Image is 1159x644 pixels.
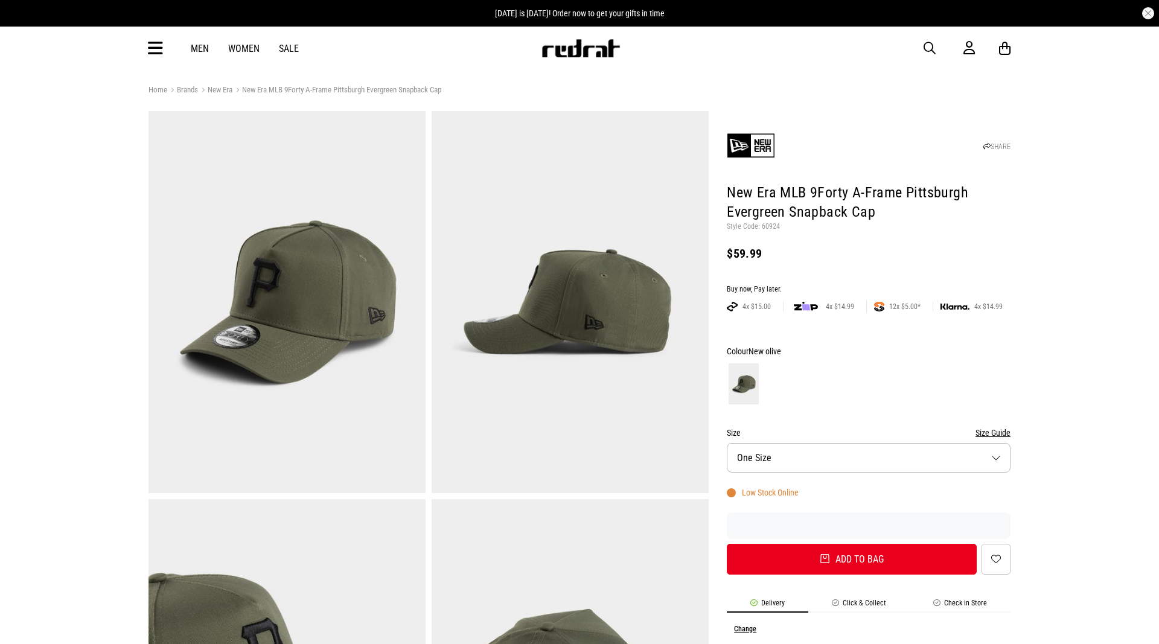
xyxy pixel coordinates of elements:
iframe: Customer reviews powered by Trustpilot [727,520,1011,532]
span: 12x $5.00* [884,302,925,311]
h1: New Era MLB 9Forty A-Frame Pittsburgh Evergreen Snapback Cap [727,183,1011,222]
a: Sale [279,43,299,54]
a: Women [228,43,260,54]
a: Brands [167,85,198,97]
a: New Era MLB 9Forty A-Frame Pittsburgh Evergreen Snapback Cap [232,85,441,97]
span: 4x $14.99 [969,302,1007,311]
img: New Era Mlb 9forty A-frame Pittsburgh Evergreen Snapback Cap in Green [148,111,426,493]
img: Redrat logo [541,39,621,57]
a: Home [148,85,167,94]
span: 4x $15.00 [738,302,776,311]
img: New Era [727,121,775,170]
img: KLARNA [940,304,969,310]
a: New Era [198,85,232,97]
p: Style Code: 60924 [727,222,1011,232]
div: Colour [727,344,1011,359]
img: New olive [729,363,759,404]
img: AFTERPAY [727,302,738,311]
div: $59.99 [727,246,1011,261]
li: Delivery [727,599,808,613]
img: zip [794,301,818,313]
button: Size Guide [975,426,1011,440]
button: Add to bag [727,544,977,575]
img: SPLITPAY [874,302,884,311]
span: One Size [737,452,771,464]
button: Change [734,625,756,633]
div: Size [727,426,1011,440]
li: Click & Collect [808,599,910,613]
span: 4x $14.99 [821,302,859,311]
a: Men [191,43,209,54]
li: Check in Store [910,599,1011,613]
button: One Size [727,443,1011,473]
div: Buy now, Pay later. [727,285,1011,295]
a: SHARE [983,142,1011,151]
span: New olive [749,346,781,356]
div: Low Stock Online [727,488,799,497]
img: New Era Mlb 9forty A-frame Pittsburgh Evergreen Snapback Cap in Green [432,111,709,493]
span: [DATE] is [DATE]! Order now to get your gifts in time [495,8,665,18]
